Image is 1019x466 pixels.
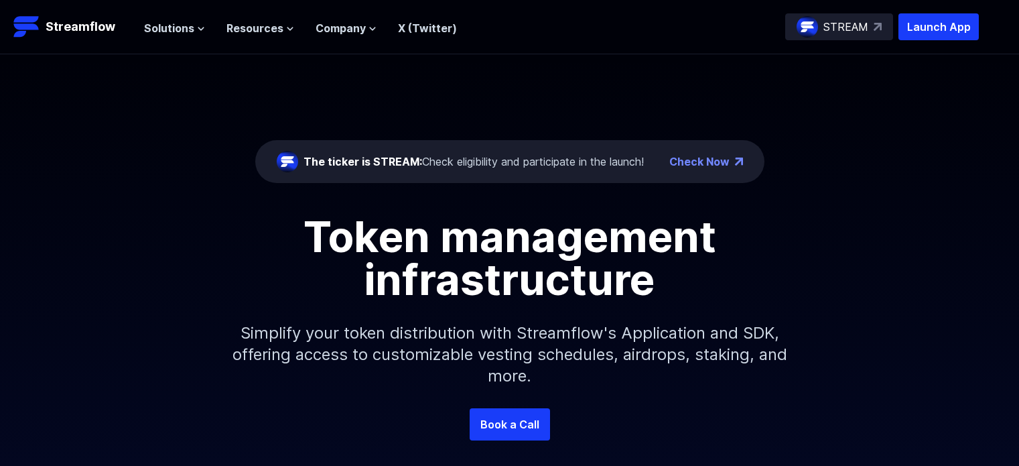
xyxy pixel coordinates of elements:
[13,13,40,40] img: Streamflow Logo
[226,20,283,36] span: Resources
[797,16,818,38] img: streamflow-logo-circle.png
[226,20,294,36] button: Resources
[398,21,457,35] a: X (Twitter)
[46,17,115,36] p: Streamflow
[785,13,893,40] a: STREAM
[874,23,882,31] img: top-right-arrow.svg
[470,408,550,441] a: Book a Call
[898,13,979,40] button: Launch App
[277,151,298,172] img: streamflow-logo-circle.png
[144,20,205,36] button: Solutions
[669,154,730,170] a: Check Now
[303,154,644,170] div: Check eligibility and participate in the launch!
[144,20,194,36] span: Solutions
[222,301,798,408] p: Simplify your token distribution with Streamflow's Application and SDK, offering access to custom...
[303,155,422,168] span: The ticker is STREAM:
[735,158,743,166] img: top-right-arrow.png
[316,20,377,36] button: Company
[823,19,868,35] p: STREAM
[13,13,131,40] a: Streamflow
[208,215,811,301] h1: Token management infrastructure
[316,20,366,36] span: Company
